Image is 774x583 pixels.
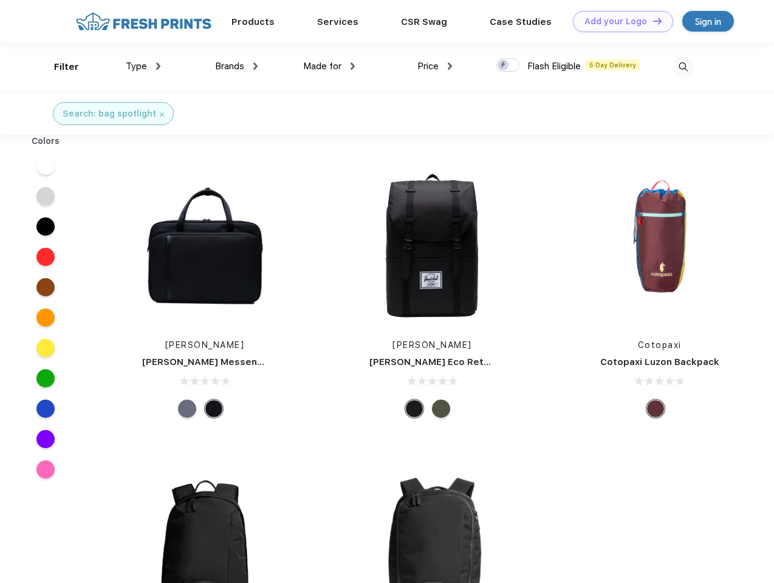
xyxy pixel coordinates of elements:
span: Made for [303,61,341,72]
div: Forest [432,400,450,418]
img: func=resize&h=266 [351,165,513,327]
span: 5 Day Delivery [586,60,640,70]
div: Raven Crosshatch [178,400,196,418]
a: Sign in [682,11,734,32]
span: Flash Eligible [527,61,581,72]
img: filter_cancel.svg [160,112,164,117]
img: desktop_search.svg [673,57,693,77]
div: Black [405,400,423,418]
img: dropdown.png [448,63,452,70]
div: Add your Logo [584,16,647,27]
a: [PERSON_NAME] [165,340,245,350]
img: func=resize&h=266 [124,165,286,327]
a: Cotopaxi Luzon Backpack [600,356,719,367]
a: Products [231,16,275,27]
div: Surprise [646,400,665,418]
img: func=resize&h=266 [579,165,741,327]
img: fo%20logo%202.webp [72,11,215,32]
div: Sign in [695,15,721,29]
span: Type [126,61,147,72]
a: [PERSON_NAME] Messenger [142,356,273,367]
a: [PERSON_NAME] Eco Retreat 15" Computer Backpack [369,356,618,367]
a: Cotopaxi [638,340,682,350]
div: Filter [54,60,79,74]
div: Colors [22,135,69,148]
img: DT [653,18,662,24]
div: Search: bag spotlight [63,107,156,120]
span: Price [417,61,439,72]
img: dropdown.png [253,63,258,70]
a: [PERSON_NAME] [392,340,472,350]
img: dropdown.png [156,63,160,70]
span: Brands [215,61,244,72]
div: Black [205,400,223,418]
img: dropdown.png [351,63,355,70]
